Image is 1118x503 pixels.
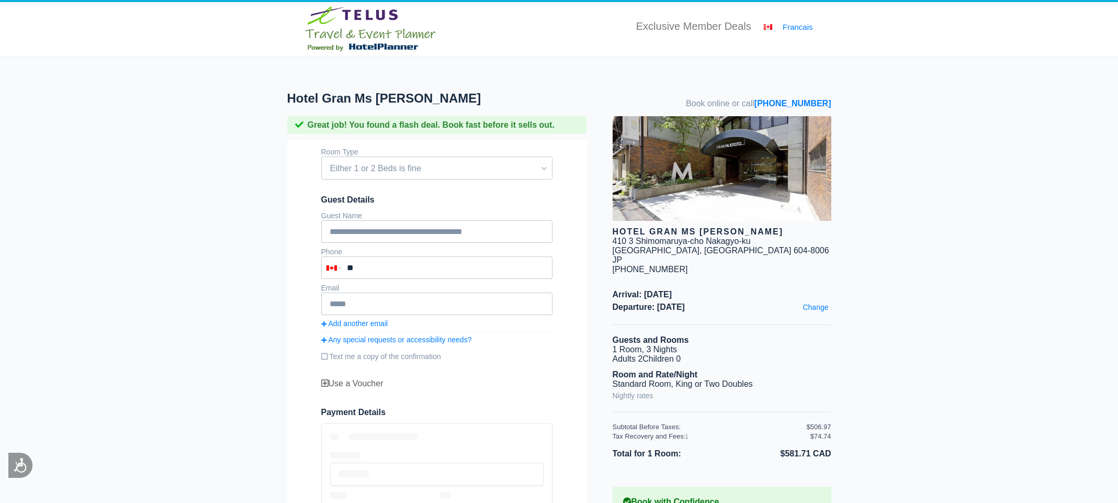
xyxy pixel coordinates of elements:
[287,91,613,106] h1: Hotel Gran Ms [PERSON_NAME]
[800,300,831,314] a: Change
[613,389,653,403] a: Nightly rates
[636,20,751,32] li: Exclusive Member Deals
[686,99,831,108] span: Book online or call
[613,227,831,237] div: Hotel Gran Ms [PERSON_NAME]
[613,265,831,274] div: [PHONE_NUMBER]
[321,379,552,388] div: Use a Voucher
[322,258,344,278] div: Canada: +1
[321,408,386,417] span: Payment Details
[613,447,722,461] li: Total for 1 Room:
[613,303,831,312] span: Departure: [DATE]
[613,354,831,364] li: Adults 2
[321,319,552,328] a: Add another email
[321,211,363,220] label: Guest Name
[613,336,689,344] b: Guests and Rooms
[807,423,831,431] div: $506.97
[783,23,813,31] a: Francais
[613,345,831,354] li: 1 Room, 3 Nights
[794,246,829,255] span: 604-8006
[613,432,807,440] div: Tax Recovery and Fees:
[321,336,552,344] a: Any special requests or accessibility needs?
[722,447,831,461] li: $581.71 CAD
[306,5,436,52] img: telus-tvl-site-logo.png
[613,246,702,255] span: [GEOGRAPHIC_DATA],
[321,248,342,256] label: Phone
[613,237,751,246] div: 410 3 Shimomaruya-cho Nakagyo-ku
[613,423,807,431] div: Subtotal Before Taxes:
[613,290,831,299] span: Arrival: [DATE]
[810,432,831,440] div: $74.74
[321,195,552,205] span: Guest Details
[642,354,681,363] span: Children 0
[754,99,831,108] a: [PHONE_NUMBER]
[287,116,586,134] div: Great job! You found a flash deal. Book fast before it sells out.
[613,116,831,221] img: hotel image
[613,379,831,389] li: Standard Room, King or Two Doubles
[321,284,340,292] label: Email
[704,246,792,255] span: [GEOGRAPHIC_DATA]
[321,148,358,156] label: Room Type
[321,348,552,365] label: Text me a copy of the confirmation
[613,255,623,264] span: JP
[613,370,698,379] b: Room and Rate/Night
[322,160,552,177] span: Either 1 or 2 Beds is fine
